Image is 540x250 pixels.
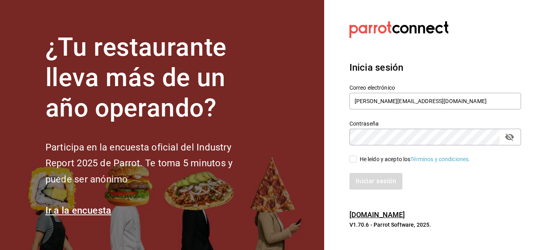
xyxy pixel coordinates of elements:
label: Correo electrónico [349,85,521,90]
a: Ir a la encuesta [45,205,111,216]
h1: ¿Tu restaurante lleva más de un año operando? [45,32,259,123]
a: [DOMAIN_NAME] [349,211,405,219]
p: V1.70.6 - Parrot Software, 2025. [349,221,521,229]
label: Contraseña [349,121,521,126]
input: Ingresa tu correo electrónico [349,93,521,109]
button: passwordField [503,130,516,144]
h2: Participa en la encuesta oficial del Industry Report 2025 de Parrot. Te toma 5 minutos y puede se... [45,139,259,188]
div: He leído y acepto los [360,155,470,164]
a: Términos y condiciones. [410,156,470,162]
h3: Inicia sesión [349,60,521,75]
